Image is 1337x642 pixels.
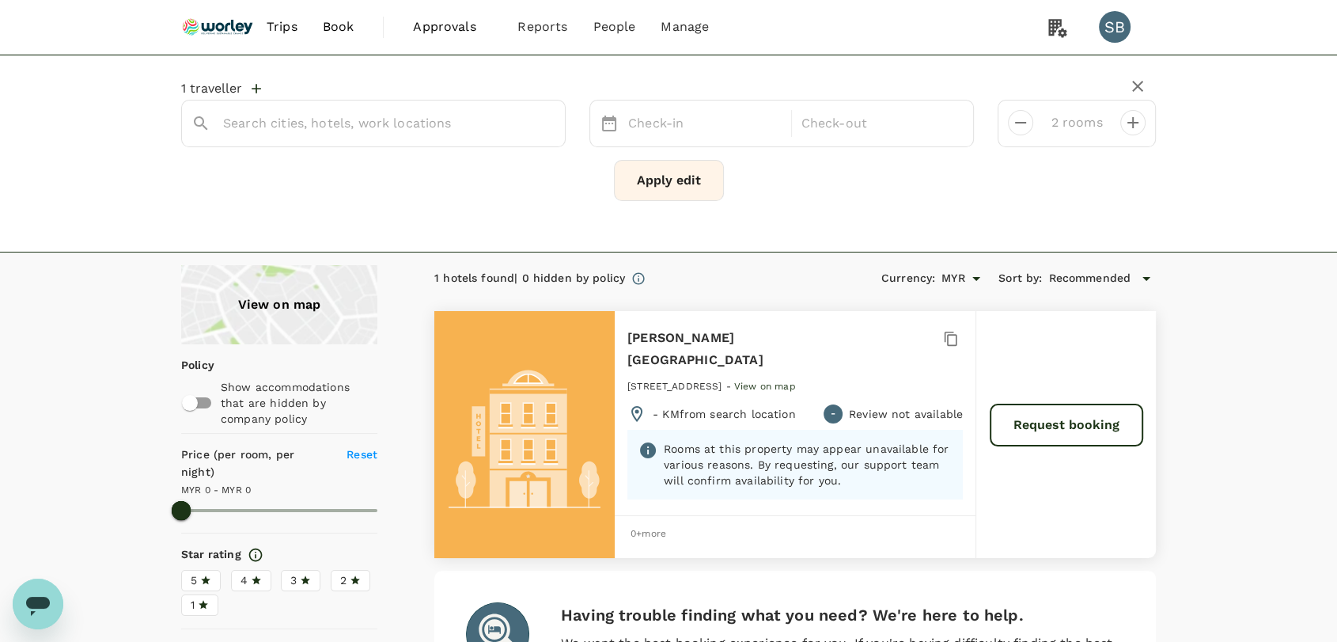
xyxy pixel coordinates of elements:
h6: Star rating [181,546,241,564]
span: Recommended [1048,270,1131,287]
span: Reset [347,448,377,461]
span: MYR 0 - MYR 0 [181,484,251,496]
button: Open [554,122,557,125]
button: 1 traveller [181,81,261,97]
svg: Star ratings are awarded to properties to represent the quality of services, facilities, and amen... [248,547,263,563]
span: - [831,406,835,422]
span: 3 [290,572,297,589]
iframe: Button to launch messaging window [13,579,63,629]
div: SB [1099,11,1131,43]
span: - [726,381,734,392]
h6: [PERSON_NAME][GEOGRAPHIC_DATA] [627,327,855,371]
span: 4 [241,572,248,589]
span: Reports [517,17,567,36]
input: Add rooms [1046,110,1108,135]
button: Apply edit [614,160,724,201]
span: 1 [191,597,195,614]
p: Check-in [628,114,782,133]
h6: Having trouble finding what you need? We're here to help. [561,602,1124,628]
button: decrease [1008,110,1033,135]
img: Ranhill Worley Sdn Bhd [181,9,254,44]
p: - KM from search location [653,406,796,422]
span: 5 [191,572,197,589]
p: Review not available [849,406,963,422]
p: Policy [181,357,191,373]
span: Approvals [413,17,492,36]
a: View on map [734,379,796,392]
span: View on map [734,381,796,392]
p: Check-out [801,114,955,133]
a: View on map [181,265,377,344]
h6: Currency : [881,270,935,287]
h6: Price (per room, per night) [181,446,328,481]
span: 2 [340,572,347,589]
span: [STREET_ADDRESS] [627,381,722,392]
input: Search cities, hotels, work locations [223,111,511,135]
span: Trips [267,17,297,36]
span: People [593,17,635,36]
button: decrease [1120,110,1146,135]
button: Open [965,268,987,290]
span: 0 + more [631,529,654,539]
h6: Sort by : [998,270,1042,287]
p: Show accommodations that are hidden by company policy [221,379,376,427]
span: Manage [661,17,709,36]
p: Rooms at this property may appear unavailable for various reasons. By requesting, our support tea... [664,441,952,488]
div: 1 hotels found | 0 hidden by policy [434,270,625,287]
span: Book [323,17,354,36]
button: Request booking [990,404,1143,446]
